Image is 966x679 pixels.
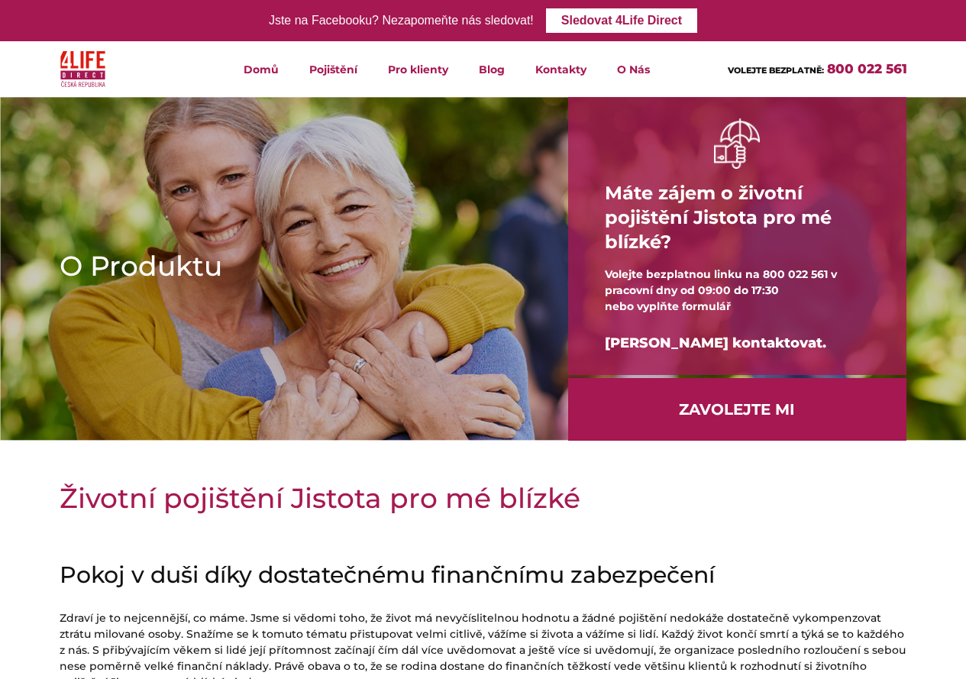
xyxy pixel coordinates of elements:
h1: O Produktu [60,247,519,285]
a: ZAVOLEJTE MI [568,378,906,441]
a: Kontakty [520,41,602,97]
h1: Životní pojištění Jistota pro mé blízké [60,479,907,517]
span: VOLEJTE BEZPLATNĚ: [728,65,824,76]
a: Domů [228,41,294,97]
a: Blog [464,41,520,97]
img: ruka držící deštník bilá ikona [714,118,760,168]
a: Sledovat 4Life Direct [546,8,697,33]
img: 4Life Direct Česká republika logo [60,47,106,91]
a: 800 022 561 [827,61,907,76]
span: Volejte bezplatnou linku na 800 022 561 v pracovní dny od 09:00 do 17:30 nebo vyplňte formulář [605,267,837,313]
h2: Pokoj v duši díky dostatečnému finančnímu zabezpečení [60,561,907,589]
div: Jste na Facebooku? Nezapomeňte nás sledovat! [269,10,534,32]
div: [PERSON_NAME] kontaktovat. [605,315,870,372]
h4: Máte zájem o životní pojištění Jistota pro mé blízké? [605,169,870,267]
